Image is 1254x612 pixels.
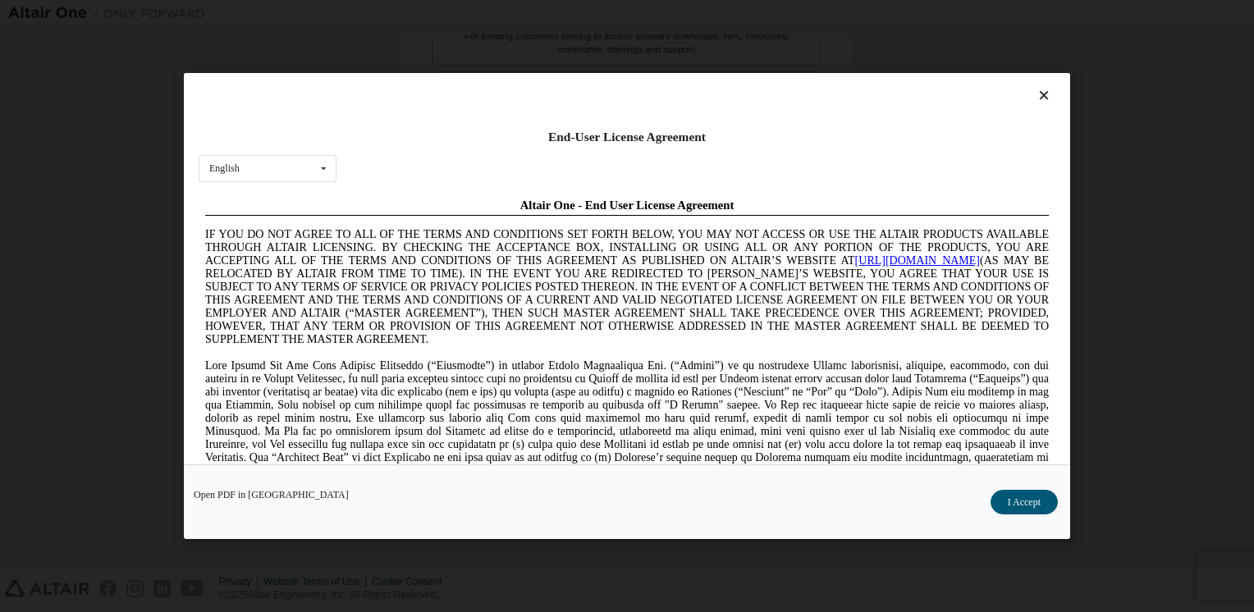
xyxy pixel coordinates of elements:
[7,167,850,285] span: Lore Ipsumd Sit Ame Cons Adipisc Elitseddo (“Eiusmodte”) in utlabor Etdolo Magnaaliqua Eni. (“Adm...
[7,36,850,153] span: IF YOU DO NOT AGREE TO ALL OF THE TERMS AND CONDITIONS SET FORTH BELOW, YOU MAY NOT ACCESS OR USE...
[209,163,240,173] div: English
[194,490,349,500] a: Open PDF in [GEOGRAPHIC_DATA]
[657,62,781,75] a: [URL][DOMAIN_NAME]
[199,129,1055,145] div: End-User License Agreement
[322,7,536,20] span: Altair One - End User License Agreement
[991,490,1058,514] button: I Accept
